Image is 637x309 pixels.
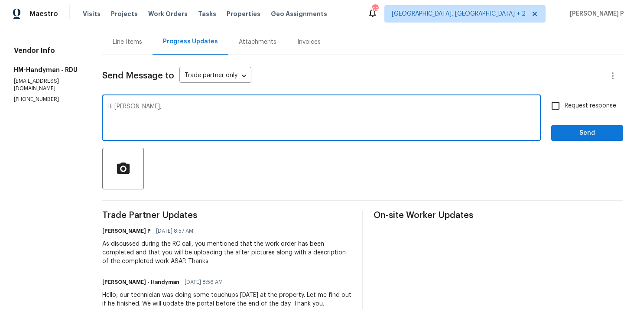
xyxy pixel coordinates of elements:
div: As discussed during the RC call, you mentioned that the work order has been completed and that yo... [102,240,352,266]
span: Projects [111,10,138,18]
span: [DATE] 8:56 AM [185,278,223,286]
span: [DATE] 8:57 AM [156,227,193,235]
div: Attachments [239,38,276,46]
div: 69 [372,5,378,14]
div: Hello, our technician was doing some touchups [DATE] at the property. Let me find out if he finis... [102,291,352,308]
span: Work Orders [148,10,188,18]
textarea: Hi [PERSON_NAME], [107,104,536,134]
p: [EMAIL_ADDRESS][DOMAIN_NAME] [14,78,81,92]
span: Trade Partner Updates [102,211,352,220]
h6: [PERSON_NAME] P [102,227,151,235]
span: Send Message to [102,72,174,80]
div: Progress Updates [163,37,218,46]
button: Send [551,125,623,141]
span: On-site Worker Updates [374,211,623,220]
h5: HM-Handyman - RDU [14,65,81,74]
div: Trade partner only [179,69,251,83]
div: Invoices [297,38,321,46]
h6: [PERSON_NAME] - Handyman [102,278,179,286]
span: Properties [227,10,260,18]
h4: Vendor Info [14,46,81,55]
span: Maestro [29,10,58,18]
span: Send [558,128,616,139]
span: [PERSON_NAME] P [566,10,624,18]
p: [PHONE_NUMBER] [14,96,81,103]
span: Visits [83,10,101,18]
span: Geo Assignments [271,10,327,18]
span: [GEOGRAPHIC_DATA], [GEOGRAPHIC_DATA] + 2 [392,10,526,18]
span: Request response [565,101,616,111]
div: Line Items [113,38,142,46]
span: Tasks [198,11,216,17]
